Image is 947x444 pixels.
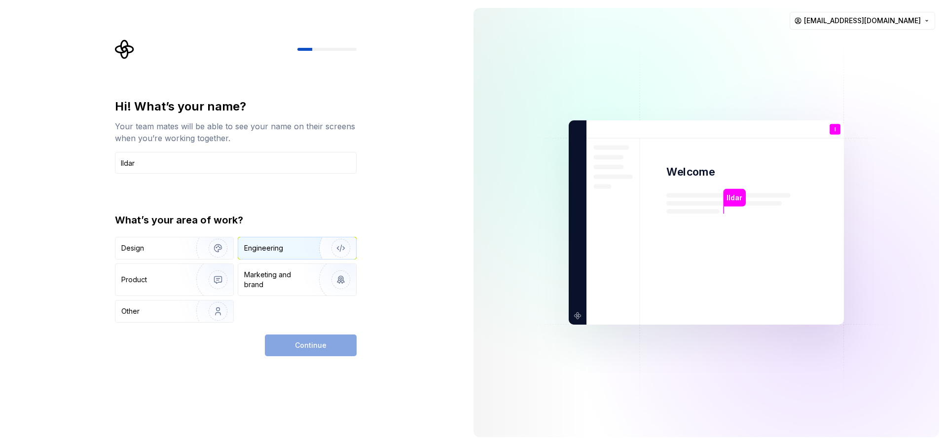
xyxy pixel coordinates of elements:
p: Ildar [727,192,742,203]
div: Other [121,306,140,316]
button: [EMAIL_ADDRESS][DOMAIN_NAME] [790,12,935,30]
div: Design [121,243,144,253]
input: Han Solo [115,152,357,174]
span: [EMAIL_ADDRESS][DOMAIN_NAME] [804,16,921,26]
div: Hi! What’s your name? [115,99,357,114]
p: I [835,127,836,132]
div: What’s your area of work? [115,213,357,227]
div: Your team mates will be able to see your name on their screens when you’re working together. [115,120,357,144]
svg: Supernova Logo [115,39,135,59]
div: Marketing and brand [244,270,311,290]
div: Product [121,275,147,285]
div: Engineering [244,243,283,253]
p: Welcome [666,165,715,179]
